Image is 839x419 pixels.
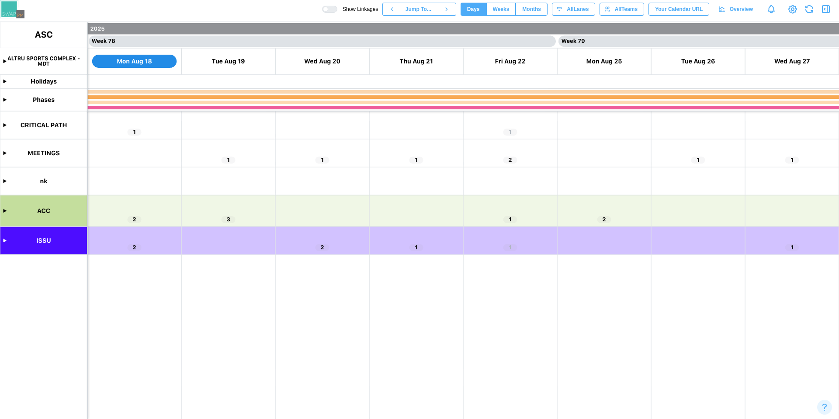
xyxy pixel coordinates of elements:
button: AllLanes [552,3,595,16]
span: Months [522,3,541,15]
a: Overview [714,3,759,16]
a: Notifications [764,2,779,17]
button: Open Drawer [820,3,832,15]
button: Months [516,3,548,16]
button: Your Calendar URL [648,3,709,16]
span: Show Linkages [337,6,378,13]
button: Days [461,3,486,16]
span: All Teams [615,3,638,15]
span: Overview [730,3,753,15]
span: Weeks [493,3,510,15]
button: Refresh Grid [803,3,815,15]
span: Jump To... [406,3,431,15]
button: Jump To... [401,3,437,16]
span: Days [467,3,480,15]
span: All Lanes [567,3,589,15]
button: AllTeams [600,3,644,16]
button: Weeks [486,3,516,16]
span: Your Calendar URL [655,3,703,15]
a: View Project [787,3,799,15]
